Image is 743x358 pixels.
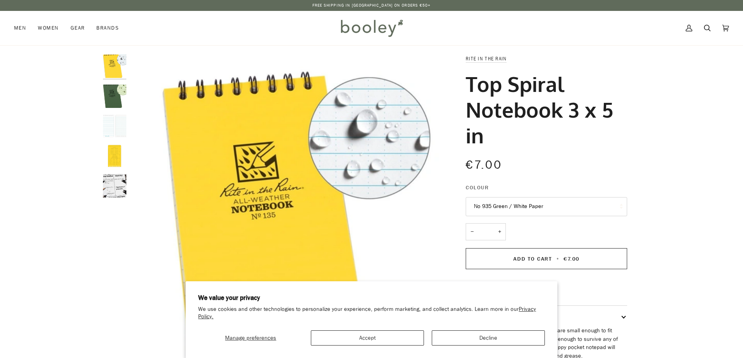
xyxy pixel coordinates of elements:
a: Brands [90,11,125,45]
a: Gear [65,11,91,45]
img: Rite in the Rain Top Spiral Notebook 3 x 5 in No 135 Yellow / White Paper - Booley Galway [103,114,126,138]
a: Rite in the Rain [466,55,507,62]
p: Free Shipping in [GEOGRAPHIC_DATA] on Orders €50+ [312,2,431,9]
img: Rite in the Rain Top Spiral Notebook 3 x 5 in No 135 Yellow / White Paper - Booley Galway [103,55,126,78]
span: • [554,255,562,263]
a: Women [32,11,64,45]
span: €7.00 [564,255,580,263]
button: + [493,223,506,241]
img: Rite in the Rain Top Spiral Notebook 3 x 5 in No 135 Yellow / White Paper - Booley Galway [103,144,126,168]
span: Colour [466,183,489,192]
a: Men [14,11,32,45]
h1: Top Spiral Notebook 3 x 5 in [466,71,621,148]
button: Decline [432,330,545,346]
button: Accept [311,330,424,346]
span: Gear [71,24,85,32]
p: We use cookies and other technologies to personalize your experience, perform marketing, and coll... [198,306,545,321]
span: Manage preferences [225,334,276,342]
h2: We value your privacy [198,294,545,302]
button: Add to Cart • €7.00 [466,248,627,269]
span: €7.00 [466,157,502,173]
img: Booley [337,17,406,39]
button: No 935 Green / White Paper [466,197,627,216]
button: Manage preferences [198,330,303,346]
span: Men [14,24,26,32]
span: Brands [96,24,119,32]
button: − [466,223,478,241]
img: Rite in the Rain Top Spiral Notebook 3 x 5 in - Booley Galway [103,174,126,198]
a: Privacy Policy. [198,305,536,320]
span: Women [38,24,59,32]
input: Quantity [466,223,506,241]
img: Rite in the Rain Top Spiral Notebook 3 x 5 in No 935 Green / White Paper - Booley Galway [103,85,126,108]
span: Add to Cart [513,255,552,263]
